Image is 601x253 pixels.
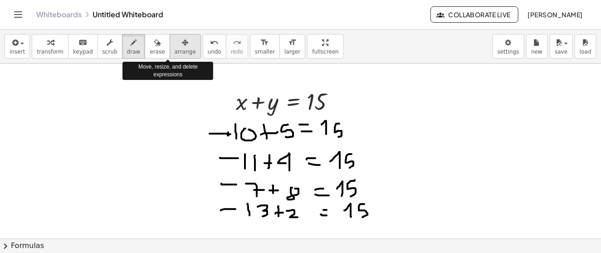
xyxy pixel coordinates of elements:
[555,49,567,55] span: save
[5,34,30,59] button: insert
[288,37,297,48] i: format_size
[127,49,141,55] span: draw
[68,34,98,59] button: keyboardkeypad
[526,34,548,59] button: new
[531,49,542,55] span: new
[575,34,596,59] button: load
[210,37,219,48] i: undo
[279,34,305,59] button: format_sizelarger
[312,49,338,55] span: fullscreen
[150,49,165,55] span: erase
[208,49,221,55] span: undo
[122,34,146,59] button: draw
[36,10,82,19] a: Whiteboards
[284,49,300,55] span: larger
[145,34,170,59] button: erase
[231,49,243,55] span: redo
[580,49,591,55] span: load
[250,34,280,59] button: format_sizesmaller
[260,37,269,48] i: format_size
[73,49,93,55] span: keypad
[498,49,519,55] span: settings
[122,62,213,80] div: Move, resize, and delete expressions
[98,34,122,59] button: scrub
[203,34,226,59] button: undoundo
[438,10,511,19] span: Collaborate Live
[32,34,68,59] button: transform
[226,34,248,59] button: redoredo
[255,49,275,55] span: smaller
[528,10,583,19] span: [PERSON_NAME]
[175,49,196,55] span: arrange
[430,6,518,23] button: Collaborate Live
[10,49,25,55] span: insert
[78,37,87,48] i: keyboard
[233,37,241,48] i: redo
[520,6,590,23] button: [PERSON_NAME]
[11,7,25,22] button: Toggle navigation
[170,34,201,59] button: arrange
[103,49,117,55] span: scrub
[550,34,573,59] button: save
[493,34,524,59] button: settings
[37,49,64,55] span: transform
[307,34,343,59] button: fullscreen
